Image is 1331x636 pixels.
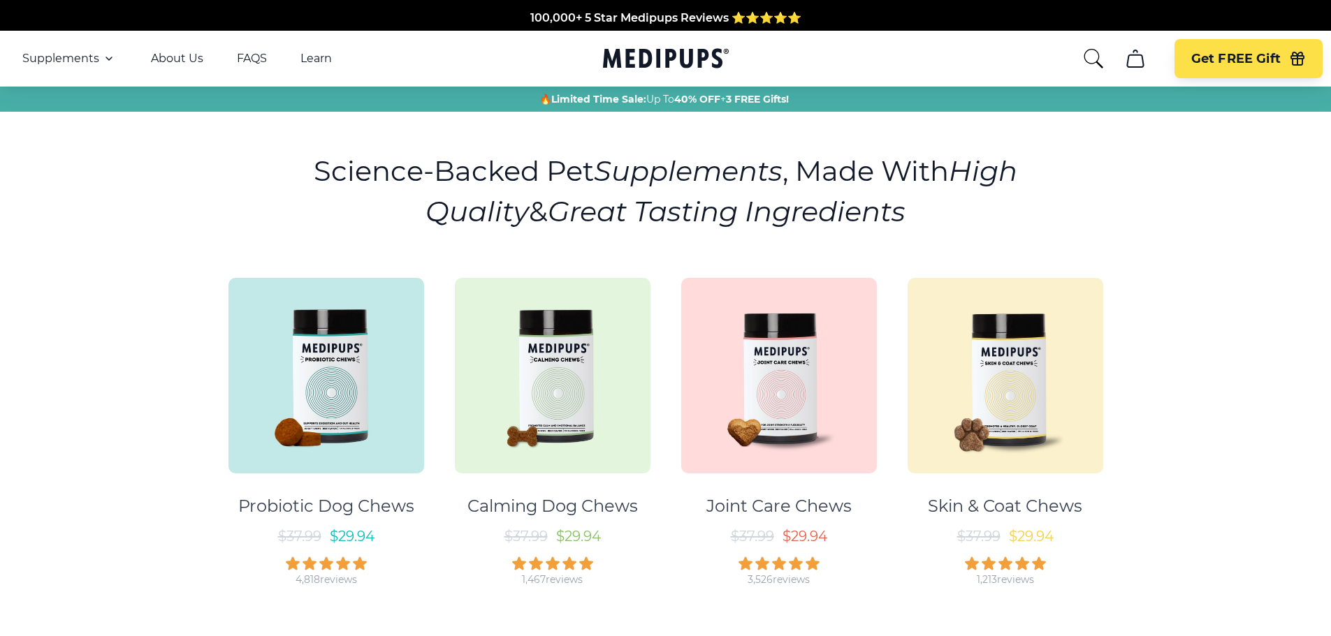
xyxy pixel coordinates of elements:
[151,52,203,66] a: About Us
[603,45,729,74] a: Medipups
[258,151,1074,232] h1: Science-Backed Pet , Made With &
[455,278,650,473] img: Calming Dog Chews - Medipups
[748,573,810,586] div: 3,526 reviews
[1191,51,1281,67] span: Get FREE Gift
[957,528,1001,545] span: $ 37.99
[22,52,99,66] span: Supplements
[433,17,898,30] span: Made In The [GEOGRAPHIC_DATA] from domestic & globally sourced ingredients
[1009,528,1054,545] span: $ 29.94
[783,528,827,545] span: $ 29.94
[1082,47,1105,70] button: search
[928,496,1082,517] div: Skin & Coat Chews
[330,528,374,545] span: $ 29.94
[296,573,357,586] div: 4,818 reviews
[300,52,332,66] a: Learn
[1174,39,1323,78] button: Get FREE Gift
[228,278,424,473] img: Probiotic Dog Chews - Medipups
[467,496,638,517] div: Calming Dog Chews
[706,496,852,517] div: Joint Care Chews
[504,528,548,545] span: $ 37.99
[238,496,414,517] div: Probiotic Dog Chews
[594,154,783,188] i: Supplements
[522,573,583,586] div: 1,467 reviews
[278,528,321,545] span: $ 37.99
[908,278,1103,473] img: Skin & Coat Chews - Medipups
[1119,42,1152,75] button: cart
[899,265,1112,586] a: Skin & Coat Chews - MedipupsSkin & Coat Chews$37.99$29.941,213reviews
[556,528,601,545] span: $ 29.94
[731,528,774,545] span: $ 37.99
[219,265,433,586] a: Probiotic Dog Chews - MedipupsProbiotic Dog Chews$37.99$29.944,818reviews
[237,52,267,66] a: FAQS
[548,194,905,228] i: Great Tasting Ingredients
[681,278,877,473] img: Joint Care Chews - Medipups
[977,573,1034,586] div: 1,213 reviews
[539,92,789,106] span: 🔥 Up To +
[446,265,660,586] a: Calming Dog Chews - MedipupsCalming Dog Chews$37.99$29.941,467reviews
[672,265,886,586] a: Joint Care Chews - MedipupsJoint Care Chews$37.99$29.943,526reviews
[22,50,117,67] button: Supplements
